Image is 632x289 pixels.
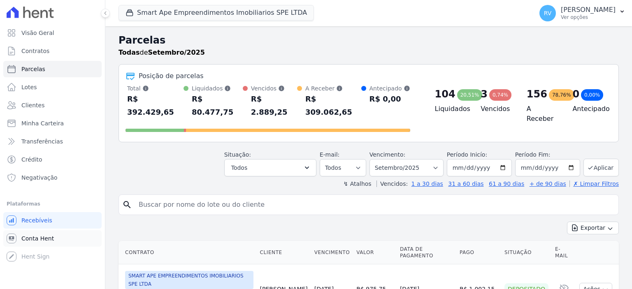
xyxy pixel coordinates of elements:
[134,197,615,213] input: Buscar por nome do lote ou do cliente
[21,173,58,182] span: Negativação
[224,151,251,158] label: Situação:
[320,151,340,158] label: E-mail:
[118,5,314,21] button: Smart Ape Empreendimentos Imobiliarios SPE LTDA
[21,101,44,109] span: Clientes
[3,133,102,150] a: Transferências
[544,10,552,16] span: RV
[552,241,576,264] th: E-mail
[457,89,483,101] div: 20,51%
[489,89,511,101] div: 0,74%
[118,49,140,56] strong: Todas
[21,119,64,127] span: Minha Carteira
[148,49,205,56] strong: Setembro/2025
[21,155,42,164] span: Crédito
[139,71,204,81] div: Posição de parcelas
[369,84,410,92] div: Antecipado
[481,104,513,114] h4: Vencidos
[515,150,580,159] label: Período Fim:
[353,241,397,264] th: Valor
[567,222,619,234] button: Exportar
[192,84,243,92] div: Liquidados
[533,2,632,25] button: RV [PERSON_NAME] Ver opções
[21,83,37,91] span: Lotes
[411,180,443,187] a: 1 a 30 dias
[3,230,102,247] a: Conta Hent
[251,84,297,92] div: Vencidos
[21,47,49,55] span: Contratos
[21,65,45,73] span: Parcelas
[481,88,488,101] div: 3
[572,104,605,114] h4: Antecipado
[21,137,63,146] span: Transferências
[3,115,102,132] a: Minha Carteira
[561,14,616,21] p: Ver opções
[435,104,468,114] h4: Liquidados
[561,6,616,14] p: [PERSON_NAME]
[21,234,54,243] span: Conta Hent
[397,241,456,264] th: Data de Pagamento
[3,61,102,77] a: Parcelas
[376,180,408,187] label: Vencidos:
[369,151,405,158] label: Vencimento:
[581,89,603,101] div: 0,00%
[489,180,524,187] a: 61 a 90 dias
[192,92,243,119] div: R$ 80.477,75
[21,29,54,37] span: Visão Geral
[118,48,205,58] p: de
[3,169,102,186] a: Negativação
[3,212,102,229] a: Recebíveis
[448,180,483,187] a: 31 a 60 dias
[530,180,566,187] a: + de 90 dias
[549,89,574,101] div: 78,76%
[127,84,184,92] div: Total
[501,241,552,264] th: Situação
[127,92,184,119] div: R$ 392.429,65
[572,88,579,101] div: 0
[118,241,257,264] th: Contrato
[125,271,253,289] span: SMART APE EMPREENDIMENTOS IMOBILIARIOS SPE LTDA
[3,43,102,59] a: Contratos
[527,104,560,124] h4: A Receber
[435,88,455,101] div: 104
[257,241,311,264] th: Cliente
[231,163,247,173] span: Todos
[311,241,353,264] th: Vencimento
[447,151,487,158] label: Período Inicío:
[343,180,371,187] label: ↯ Atalhos
[3,25,102,41] a: Visão Geral
[7,199,98,209] div: Plataformas
[3,151,102,168] a: Crédito
[305,92,361,119] div: R$ 309.062,65
[118,33,619,48] h2: Parcelas
[224,159,316,176] button: Todos
[122,200,132,210] i: search
[3,79,102,95] a: Lotes
[583,159,619,176] button: Aplicar
[21,216,52,224] span: Recebíveis
[569,180,619,187] a: ✗ Limpar Filtros
[456,241,501,264] th: Pago
[251,92,297,119] div: R$ 2.889,25
[3,97,102,113] a: Clientes
[527,88,547,101] div: 156
[369,92,410,106] div: R$ 0,00
[305,84,361,92] div: A Receber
